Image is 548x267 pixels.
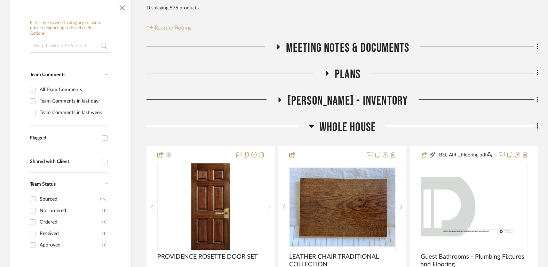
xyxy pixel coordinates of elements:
[102,240,106,251] div: (1)
[102,228,106,239] div: (1)
[40,240,102,251] div: Approved
[30,39,111,53] input: Search within 576 results
[40,194,100,205] div: Sourced
[30,20,111,37] h6: Filter by keyword, category or name prior to exporting to Excel or Bulk Actions
[289,163,396,251] div: 0
[287,94,408,108] span: [PERSON_NAME] - Inventory
[30,182,56,187] span: Team Status
[40,228,102,239] div: Received
[40,205,102,216] div: Not ordered
[286,41,410,56] span: Meeting notes & Documents
[146,24,191,32] button: Reorder Rooms
[146,1,199,15] div: Displaying 576 products
[102,205,106,216] div: (1)
[421,177,527,236] img: Guest Bathrooms - Plumbing Fixtures and Flooring
[40,84,106,95] div: All Team Comments
[335,67,360,82] span: Plans
[30,159,98,165] div: Shared with Client
[436,151,495,159] button: BEL AIR ...Flooring.pdf
[157,253,258,261] span: PROVIDENCE ROSETTE DOOR SET
[40,217,102,228] div: Ordered
[30,72,65,77] span: Team Comments
[421,163,527,251] div: 0
[191,163,230,250] img: PROVIDENCE ROSETTE DOOR SET
[30,135,98,141] div: Flagged
[154,24,191,32] span: Reorder Rooms
[40,107,106,118] div: Team Comments in last week
[100,194,106,205] div: (29)
[40,96,106,107] div: Team Comments in last day
[102,217,106,228] div: (1)
[290,168,395,246] img: LEATHER CHAIR TRADITIONAL COLLECTION
[319,120,376,135] span: Whole House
